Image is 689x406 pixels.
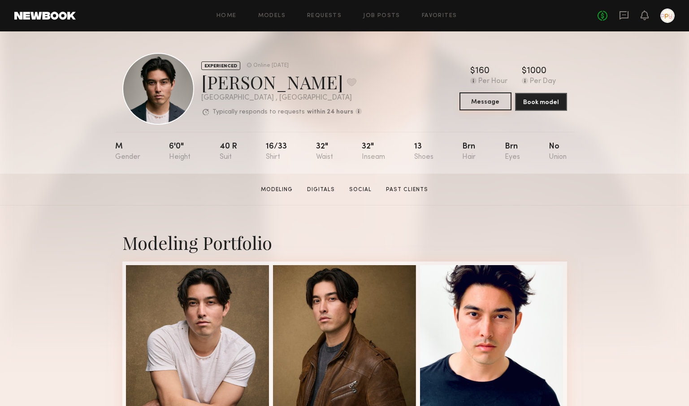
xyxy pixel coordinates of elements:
div: Online [DATE] [253,63,289,69]
div: No [549,143,567,161]
div: 13 [414,143,433,161]
a: Job Posts [363,13,400,19]
div: $ [470,67,475,76]
div: 16/33 [266,143,287,161]
a: Digitals [303,186,338,194]
div: 6'0" [169,143,191,161]
a: Home [217,13,237,19]
div: [GEOGRAPHIC_DATA] , [GEOGRAPHIC_DATA] [201,94,362,102]
button: Book model [515,93,567,111]
div: [PERSON_NAME] [201,70,362,94]
a: Past Clients [382,186,432,194]
div: Modeling Portfolio [122,231,567,254]
div: Brn [505,143,520,161]
div: M [115,143,140,161]
div: EXPERIENCED [201,61,240,70]
button: Message [459,92,511,110]
a: Favorites [422,13,457,19]
a: Requests [307,13,342,19]
b: within 24 hours [307,109,353,115]
a: Models [258,13,286,19]
div: $ [522,67,527,76]
div: 32" [316,143,333,161]
div: Per Day [530,78,556,86]
div: Brn [462,143,476,161]
div: 1000 [527,67,546,76]
div: 32" [362,143,385,161]
a: Modeling [257,186,296,194]
p: Typically responds to requests [212,109,305,115]
div: 40 r [220,143,237,161]
div: Per Hour [478,78,507,86]
a: Social [346,186,375,194]
div: 160 [475,67,490,76]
